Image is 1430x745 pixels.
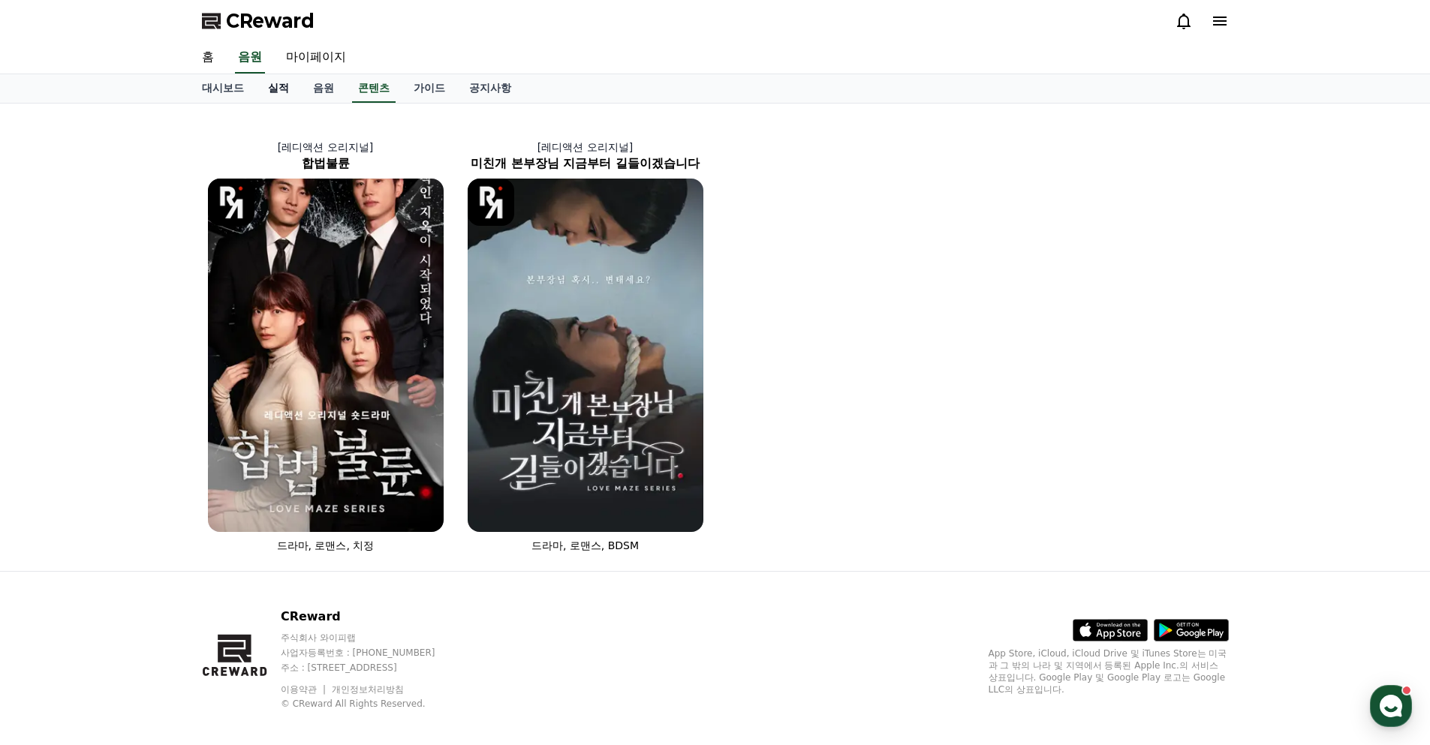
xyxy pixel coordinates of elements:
[281,608,464,626] p: CReward
[47,498,56,510] span: 홈
[456,140,715,155] p: [레디액션 오리지널]
[232,498,250,510] span: 설정
[194,476,288,513] a: 설정
[274,42,358,74] a: 마이페이지
[5,476,99,513] a: 홈
[196,128,456,565] a: [레디액션 오리지널] 합법불륜 합법불륜 [object Object] Logo 드라마, 로맨스, 치정
[190,74,256,103] a: 대시보드
[281,684,328,695] a: 이용약관
[277,539,375,551] span: 드라마, 로맨스, 치정
[281,647,464,659] p: 사업자등록번호 : [PHONE_NUMBER]
[137,499,155,511] span: 대화
[196,155,456,173] h2: 합법불륜
[457,74,523,103] a: 공지사항
[281,698,464,710] p: © CReward All Rights Reserved.
[531,539,639,551] span: 드라마, 로맨스, BDSM
[256,74,301,103] a: 실적
[456,155,715,173] h2: 미친개 본부장님 지금부터 길들이겠습니다
[989,647,1229,695] p: App Store, iCloud, iCloud Drive 및 iTunes Store는 미국과 그 밖의 나라 및 지역에서 등록된 Apple Inc.의 서비스 상표입니다. Goo...
[468,179,515,226] img: [object Object] Logo
[332,684,404,695] a: 개인정보처리방침
[468,179,703,532] img: 미친개 본부장님 지금부터 길들이겠습니다
[208,179,444,532] img: 합법불륜
[456,128,715,565] a: [레디액션 오리지널] 미친개 본부장님 지금부터 길들이겠습니다 미친개 본부장님 지금부터 길들이겠습니다 [object Object] Logo 드라마, 로맨스, BDSM
[208,179,255,226] img: [object Object] Logo
[190,42,226,74] a: 홈
[301,74,346,103] a: 음원
[402,74,457,103] a: 가이드
[235,42,265,74] a: 음원
[196,140,456,155] p: [레디액션 오리지널]
[281,662,464,674] p: 주소 : [STREET_ADDRESS]
[202,9,315,33] a: CReward
[99,476,194,513] a: 대화
[352,74,396,103] a: 콘텐츠
[226,9,315,33] span: CReward
[281,632,464,644] p: 주식회사 와이피랩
